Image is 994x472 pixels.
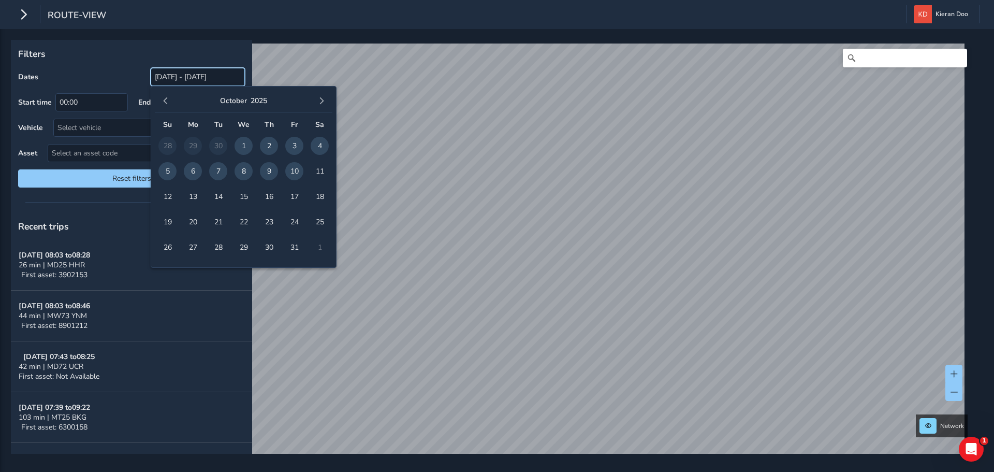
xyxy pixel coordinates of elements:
span: 31 [285,238,303,256]
button: 2025 [251,96,267,106]
label: Dates [18,72,38,82]
label: End time [138,97,168,107]
button: Kieran Doo [914,5,972,23]
span: Recent trips [18,220,69,233]
p: Filters [18,47,245,61]
span: 21 [209,213,227,231]
span: 5 [158,162,177,180]
span: 24 [285,213,303,231]
span: Su [163,120,172,130]
label: Vehicle [18,123,43,133]
button: [DATE] 07:43 to08:2542 min | MD72 UCRFirst asset: Not Available [11,341,252,392]
label: Asset [18,148,37,158]
span: Th [265,120,274,130]
iframe: Intercom live chat [959,437,984,462]
strong: [DATE] 08:03 to 08:46 [19,301,90,311]
strong: [DATE] 08:03 to 08:28 [19,250,90,260]
strong: [DATE] 07:34 to 09:50 [19,453,90,463]
span: First asset: 6300158 [21,422,87,432]
span: 103 min | MT25 BKG [19,412,86,422]
span: 1 [235,137,253,155]
span: Fr [291,120,298,130]
span: 22 [235,213,253,231]
span: 6 [184,162,202,180]
span: 10 [285,162,303,180]
span: Select an asset code [48,145,227,162]
span: 2 [260,137,278,155]
span: 4 [311,137,329,155]
span: Sa [315,120,324,130]
span: 13 [184,188,202,206]
button: October [220,96,247,106]
label: Start time [18,97,52,107]
button: Reset filters [18,169,245,188]
strong: [DATE] 07:43 to 08:25 [23,352,95,362]
span: 19 [158,213,177,231]
span: Mo [188,120,198,130]
span: 15 [235,188,253,206]
span: First asset: 3902153 [21,270,87,280]
button: [DATE] 08:03 to08:2826 min | MD25 HHRFirst asset: 3902153 [11,240,252,291]
span: 9 [260,162,278,180]
strong: [DATE] 07:39 to 09:22 [19,403,90,412]
span: 17 [285,188,303,206]
span: Network [940,422,964,430]
span: 1 [980,437,988,445]
div: Select vehicle [54,119,227,136]
span: 27 [184,238,202,256]
span: 23 [260,213,278,231]
button: [DATE] 08:03 to08:4644 min | MW73 YNMFirst asset: 8901212 [11,291,252,341]
span: 16 [260,188,278,206]
span: Kieran Doo [935,5,968,23]
canvas: Map [14,44,964,466]
span: Tu [214,120,223,130]
span: 42 min | MD72 UCR [19,362,83,371]
span: 14 [209,188,227,206]
span: First asset: 8901212 [21,321,87,331]
span: 12 [158,188,177,206]
span: 25 [311,213,329,231]
img: diamond-layout [914,5,932,23]
span: 26 [158,238,177,256]
span: route-view [48,9,106,23]
span: 29 [235,238,253,256]
span: We [238,120,250,130]
span: 20 [184,213,202,231]
span: First asset: Not Available [19,371,99,381]
span: 3 [285,137,303,155]
button: [DATE] 07:39 to09:22103 min | MT25 BKGFirst asset: 6300158 [11,392,252,443]
span: 28 [209,238,227,256]
span: Reset filters [26,174,237,183]
span: 11 [311,162,329,180]
span: 26 min | MD25 HHR [19,260,85,270]
span: 7 [209,162,227,180]
span: 44 min | MW73 YNM [19,311,87,321]
input: Search [843,49,967,67]
span: 18 [311,188,329,206]
span: 8 [235,162,253,180]
span: 30 [260,238,278,256]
